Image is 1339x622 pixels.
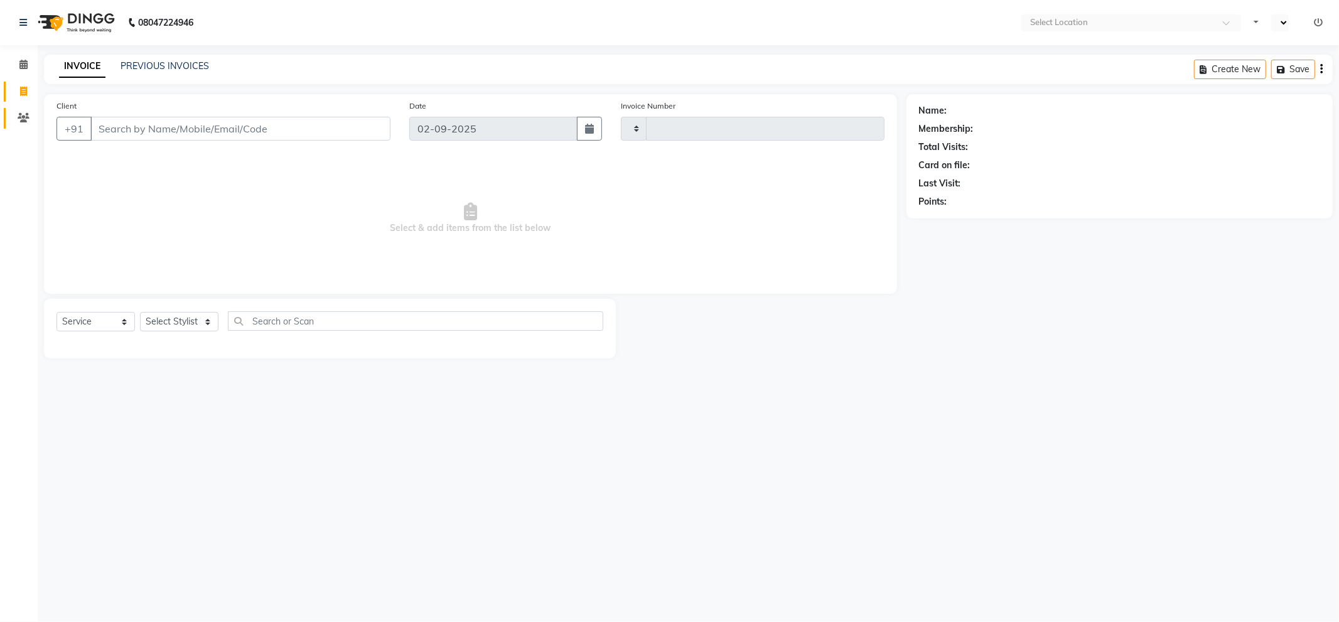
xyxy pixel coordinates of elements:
[56,156,885,281] span: Select & add items from the list below
[90,117,390,141] input: Search by Name/Mobile/Email/Code
[919,177,961,190] div: Last Visit:
[621,100,675,112] label: Invoice Number
[1271,60,1315,79] button: Save
[56,117,92,141] button: +91
[409,100,426,112] label: Date
[919,195,947,208] div: Points:
[919,104,947,117] div: Name:
[121,60,209,72] a: PREVIOUS INVOICES
[138,5,193,40] b: 08047224946
[56,100,77,112] label: Client
[59,55,105,78] a: INVOICE
[228,311,603,331] input: Search or Scan
[919,122,974,136] div: Membership:
[1030,16,1088,29] div: Select Location
[32,5,118,40] img: logo
[919,159,971,172] div: Card on file:
[919,141,969,154] div: Total Visits:
[1194,60,1266,79] button: Create New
